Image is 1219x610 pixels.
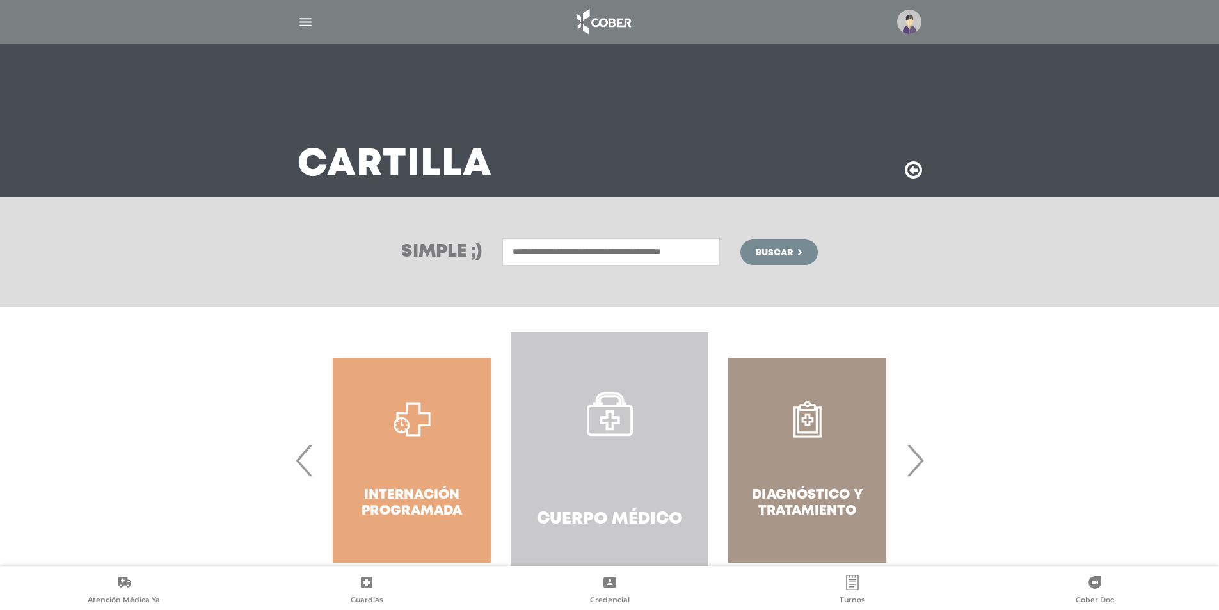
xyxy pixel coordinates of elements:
[902,426,927,495] span: Next
[590,595,630,607] span: Credencial
[351,595,383,607] span: Guardias
[897,10,921,34] img: profile-placeholder.svg
[511,332,708,588] a: Cuerpo Médico
[570,6,637,37] img: logo_cober_home-white.png
[740,239,817,265] button: Buscar
[1076,595,1114,607] span: Cober Doc
[3,575,245,607] a: Atención Médica Ya
[298,14,314,30] img: Cober_menu-lines-white.svg
[840,595,865,607] span: Turnos
[88,595,160,607] span: Atención Médica Ya
[731,575,973,607] a: Turnos
[292,426,317,495] span: Previous
[298,148,492,182] h3: Cartilla
[488,575,731,607] a: Credencial
[401,243,482,261] h3: Simple ;)
[756,248,793,257] span: Buscar
[245,575,488,607] a: Guardias
[537,510,683,529] h4: Cuerpo Médico
[974,575,1216,607] a: Cober Doc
